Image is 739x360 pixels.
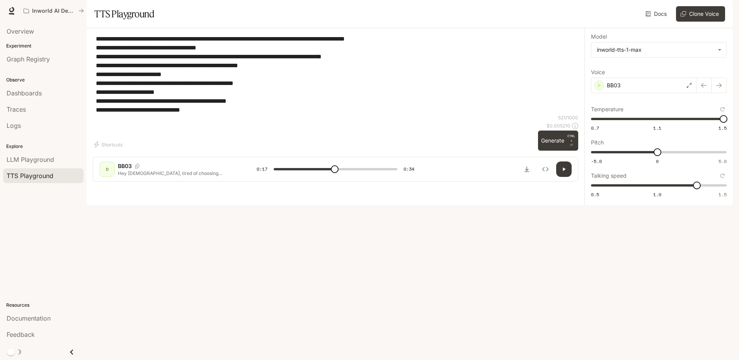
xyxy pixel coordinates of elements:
a: Docs [644,6,670,22]
span: 1.0 [653,191,661,198]
span: 1.1 [653,125,661,131]
p: Talking speed [591,173,627,178]
span: 0:34 [404,165,414,173]
button: All workspaces [20,3,87,19]
button: Download audio [519,161,535,177]
span: 0:17 [257,165,267,173]
span: 0.5 [591,191,599,198]
span: 1.5 [719,125,727,131]
p: ⏎ [567,134,575,148]
p: Hey [DEMOGRAPHIC_DATA], tired of choosing between cute jewelry and useful fitness trackers?! This... [118,170,238,177]
span: 1.5 [719,191,727,198]
button: Clone Voice [676,6,725,22]
span: 0.7 [591,125,599,131]
p: Inworld AI Demos [32,8,75,14]
div: inworld-tts-1-max [597,46,714,54]
div: D [101,163,113,175]
button: Shortcuts [93,138,126,151]
p: Model [591,34,607,39]
span: -5.0 [591,158,602,165]
span: 0 [656,158,659,165]
p: BB03 [118,162,132,170]
p: Pitch [591,140,604,145]
button: GenerateCTRL +⏎ [538,131,578,151]
button: Reset to default [718,172,727,180]
p: CTRL + [567,134,575,143]
span: 5.0 [719,158,727,165]
h1: TTS Playground [94,6,154,22]
button: Reset to default [718,105,727,114]
div: inworld-tts-1-max [591,42,726,57]
p: Voice [591,70,605,75]
button: Copy Voice ID [132,164,143,168]
button: Inspect [538,161,553,177]
p: BB03 [607,82,621,89]
p: Temperature [591,107,623,112]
